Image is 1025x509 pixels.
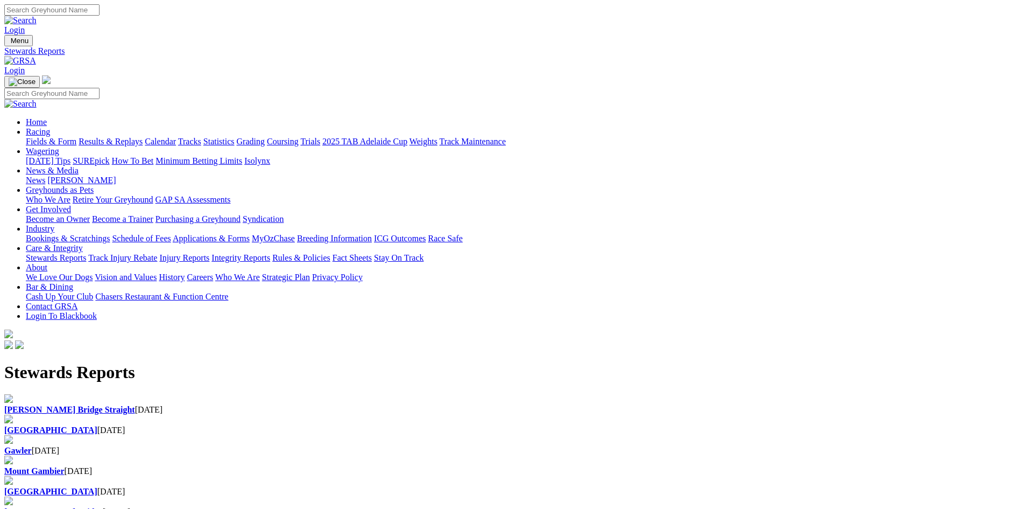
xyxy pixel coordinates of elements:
a: ICG Outcomes [374,234,426,243]
div: Industry [26,234,1021,243]
img: file-red.svg [4,415,13,423]
a: Who We Are [215,273,260,282]
a: Retire Your Greyhound [73,195,153,204]
div: [DATE] [4,487,1021,497]
a: Mount Gambier [4,466,65,476]
div: [DATE] [4,466,1021,476]
a: How To Bet [112,156,154,165]
a: Industry [26,224,54,233]
a: Applications & Forms [173,234,250,243]
a: Fields & Form [26,137,76,146]
div: About [26,273,1021,282]
a: Statistics [203,137,235,146]
a: GAP SA Assessments [155,195,231,204]
div: Racing [26,137,1021,147]
a: Coursing [267,137,299,146]
a: Trials [300,137,320,146]
a: Who We Are [26,195,70,204]
div: Greyhounds as Pets [26,195,1021,205]
a: Weights [409,137,437,146]
a: [DATE] Tips [26,156,70,165]
a: Injury Reports [159,253,209,262]
a: Stewards Reports [4,46,1021,56]
a: Track Injury Rebate [88,253,157,262]
button: Toggle navigation [4,35,33,46]
a: Results & Replays [79,137,143,146]
a: Become an Owner [26,214,90,224]
img: Search [4,99,37,109]
img: file-red.svg [4,435,13,444]
button: Toggle navigation [4,76,40,88]
a: Wagering [26,147,59,156]
a: Home [26,117,47,127]
a: Login [4,66,25,75]
a: News [26,176,45,185]
a: Strategic Plan [262,273,310,282]
img: facebook.svg [4,340,13,349]
a: Tracks [178,137,201,146]
a: Get Involved [26,205,71,214]
img: Close [9,78,36,86]
a: News & Media [26,166,79,175]
a: MyOzChase [252,234,295,243]
a: Race Safe [428,234,462,243]
div: Care & Integrity [26,253,1021,263]
a: Greyhounds as Pets [26,185,94,194]
img: file-red.svg [4,456,13,464]
a: Calendar [145,137,176,146]
a: We Love Our Dogs [26,273,93,282]
img: twitter.svg [15,340,24,349]
img: file-red.svg [4,394,13,403]
a: 2025 TAB Adelaide Cup [322,137,407,146]
a: Privacy Policy [312,273,363,282]
div: Bar & Dining [26,292,1021,302]
img: GRSA [4,56,36,66]
a: About [26,263,47,272]
a: Schedule of Fees [112,234,171,243]
a: Careers [187,273,213,282]
div: Wagering [26,156,1021,166]
a: Bookings & Scratchings [26,234,110,243]
a: Bar & Dining [26,282,73,291]
img: file-red.svg [4,476,13,485]
a: [PERSON_NAME] [47,176,116,185]
a: Care & Integrity [26,243,83,253]
a: Stay On Track [374,253,423,262]
a: Become a Trainer [92,214,153,224]
a: Grading [237,137,265,146]
a: Chasers Restaurant & Function Centre [95,292,228,301]
input: Search [4,4,100,16]
a: Gawler [4,446,32,455]
div: Get Involved [26,214,1021,224]
img: logo-grsa-white.png [42,75,51,84]
div: [DATE] [4,405,1021,415]
div: [DATE] [4,426,1021,435]
a: Fact Sheets [333,253,372,262]
h1: Stewards Reports [4,362,1021,382]
a: Track Maintenance [440,137,506,146]
a: Purchasing a Greyhound [155,214,241,224]
a: Isolynx [244,156,270,165]
a: Login [4,25,25,34]
a: SUREpick [73,156,109,165]
a: Stewards Reports [26,253,86,262]
a: [PERSON_NAME] Bridge Straight [4,405,135,414]
a: [GEOGRAPHIC_DATA] [4,426,97,435]
input: Search [4,88,100,99]
a: Rules & Policies [272,253,330,262]
img: Search [4,16,37,25]
b: [GEOGRAPHIC_DATA] [4,487,97,496]
a: Login To Blackbook [26,311,97,320]
img: logo-grsa-white.png [4,330,13,338]
a: Integrity Reports [211,253,270,262]
div: News & Media [26,176,1021,185]
a: History [159,273,185,282]
span: Menu [11,37,29,45]
a: Vision and Values [95,273,157,282]
a: Syndication [243,214,284,224]
a: Cash Up Your Club [26,292,93,301]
